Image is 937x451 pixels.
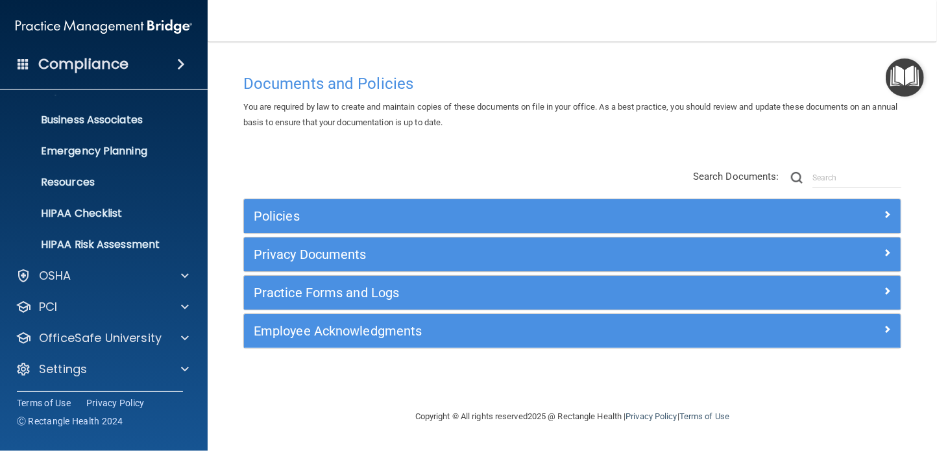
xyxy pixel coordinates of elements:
[679,411,729,421] a: Terms of Use
[8,82,186,95] p: Report an Incident
[693,171,779,182] span: Search Documents:
[713,360,921,411] iframe: Drift Widget Chat Controller
[243,75,901,92] h4: Documents and Policies
[16,14,192,40] img: PMB logo
[254,282,891,303] a: Practice Forms and Logs
[8,145,186,158] p: Emergency Planning
[254,286,727,300] h5: Practice Forms and Logs
[254,247,727,262] h5: Privacy Documents
[791,172,803,184] img: ic-search.3b580494.png
[8,238,186,251] p: HIPAA Risk Assessment
[8,207,186,220] p: HIPAA Checklist
[335,396,809,437] div: Copyright © All rights reserved 2025 @ Rectangle Health | |
[39,361,87,377] p: Settings
[16,361,189,377] a: Settings
[886,58,924,97] button: Open Resource Center
[38,55,128,73] h4: Compliance
[16,299,189,315] a: PCI
[812,168,901,188] input: Search
[254,321,891,341] a: Employee Acknowledgments
[39,299,57,315] p: PCI
[16,268,189,284] a: OSHA
[254,244,891,265] a: Privacy Documents
[16,330,189,346] a: OfficeSafe University
[254,209,727,223] h5: Policies
[39,330,162,346] p: OfficeSafe University
[8,176,186,189] p: Resources
[17,396,71,409] a: Terms of Use
[243,102,897,127] span: You are required by law to create and maintain copies of these documents on file in your office. ...
[254,206,891,226] a: Policies
[17,415,123,428] span: Ⓒ Rectangle Health 2024
[8,114,186,127] p: Business Associates
[626,411,677,421] a: Privacy Policy
[39,268,71,284] p: OSHA
[86,396,145,409] a: Privacy Policy
[254,324,727,338] h5: Employee Acknowledgments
